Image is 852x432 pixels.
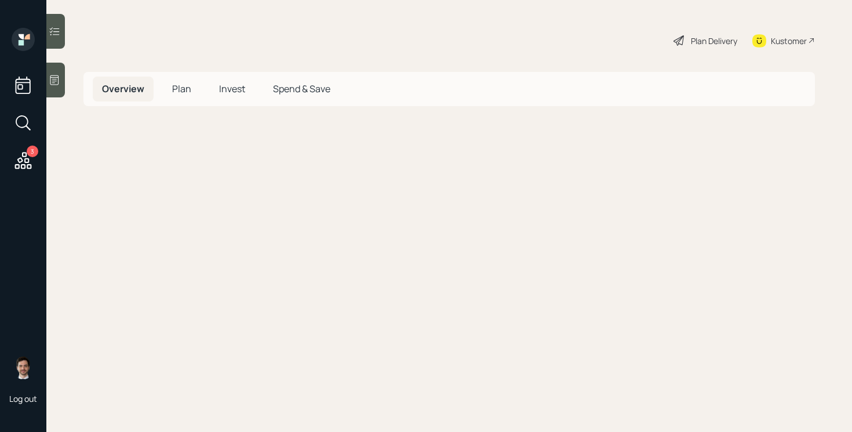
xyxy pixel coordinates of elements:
[9,393,37,404] div: Log out
[691,35,737,47] div: Plan Delivery
[27,146,38,157] div: 3
[172,82,191,95] span: Plan
[12,356,35,379] img: jonah-coleman-headshot.png
[273,82,330,95] span: Spend & Save
[219,82,245,95] span: Invest
[102,82,144,95] span: Overview
[771,35,807,47] div: Kustomer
